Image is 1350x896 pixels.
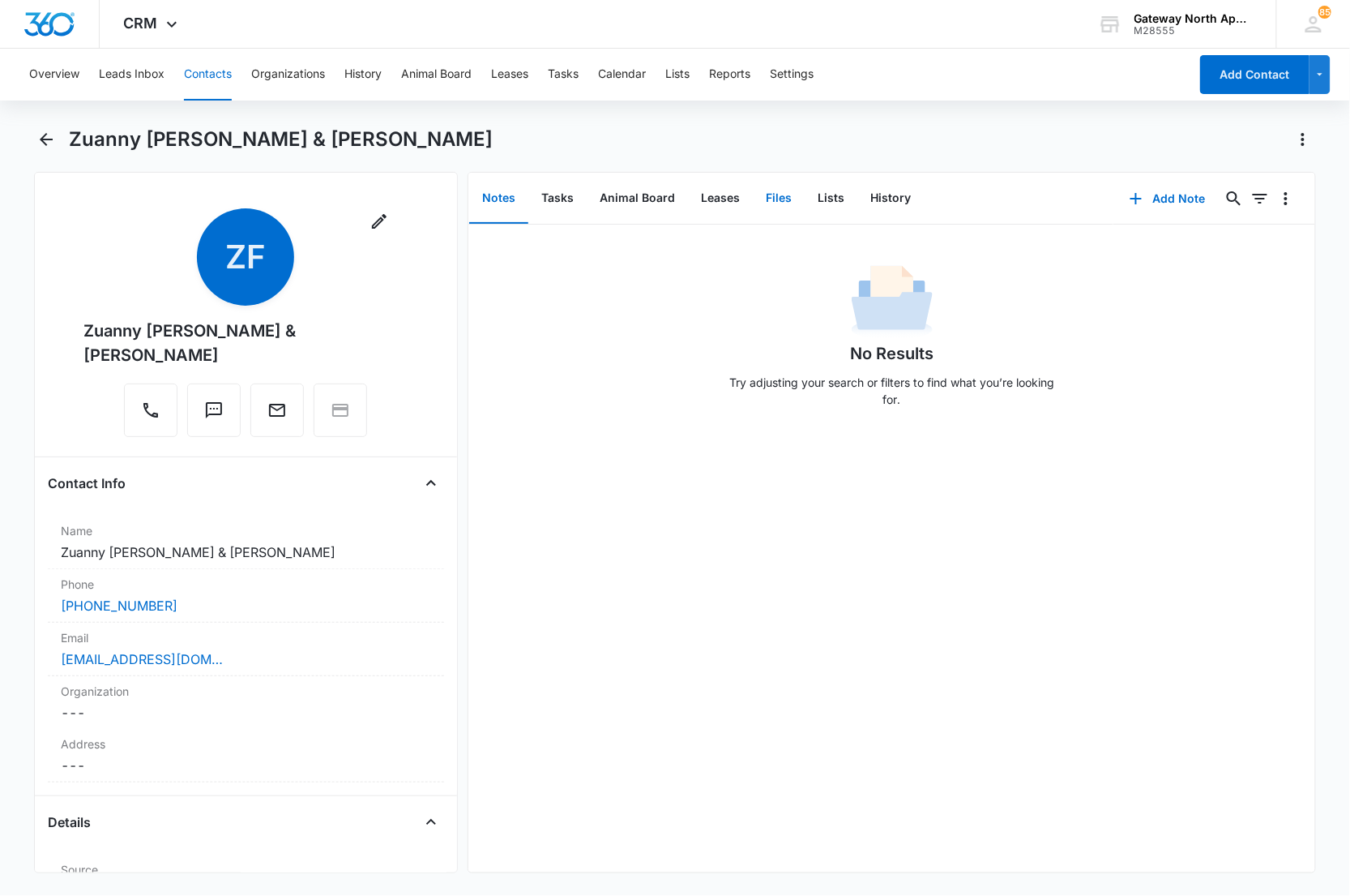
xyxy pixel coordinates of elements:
[1318,6,1331,19] span: 85
[48,474,126,493] h4: Contact Info
[548,49,579,101] button: Tasks
[61,735,432,752] label: Address
[418,809,444,835] button: Close
[124,409,177,422] a: Call
[770,49,814,101] button: Settings
[69,127,493,152] h1: Zuanny [PERSON_NAME] & [PERSON_NAME]
[1318,6,1331,19] div: notifications count
[491,49,528,101] button: Leases
[528,174,587,224] button: Tasks
[61,542,432,562] dd: Zuanny [PERSON_NAME] & [PERSON_NAME]
[184,49,232,101] button: Contacts
[587,174,688,224] button: Animal Board
[61,522,432,539] label: Name
[598,49,646,101] button: Calendar
[251,49,325,101] button: Organizations
[61,756,432,775] dd: ---
[852,260,933,341] img: No Data
[61,596,177,615] a: [PHONE_NUMBER]
[99,49,164,101] button: Leads Inbox
[418,470,444,496] button: Close
[1247,186,1273,212] button: Filters
[61,649,223,669] a: [EMAIL_ADDRESS][DOMAIN_NAME]
[688,174,753,224] button: Leases
[124,384,177,437] button: Call
[709,49,750,101] button: Reports
[48,516,445,569] div: NameZuanny [PERSON_NAME] & [PERSON_NAME]
[48,729,445,782] div: Address---
[34,126,59,152] button: Back
[48,623,445,676] div: Email[EMAIL_ADDRESS][DOMAIN_NAME]
[1273,186,1299,212] button: Overflow Menu
[1221,186,1247,212] button: Search...
[1134,25,1253,36] div: account id
[850,341,933,366] h1: No Results
[665,49,690,101] button: Lists
[61,629,432,646] label: Email
[250,384,304,437] button: Email
[124,15,158,32] span: CRM
[722,374,1062,408] p: Try adjusting your search or filters to find what you’re looking for.
[250,409,304,422] a: Email
[61,683,432,700] label: Organization
[61,703,432,722] dd: ---
[1200,55,1309,94] button: Add Contact
[48,569,445,623] div: Phone[PHONE_NUMBER]
[61,861,432,878] label: Source
[29,49,79,101] button: Overview
[61,576,432,593] label: Phone
[469,174,528,224] button: Notes
[48,676,445,729] div: Organization---
[805,174,857,224] button: Lists
[197,208,294,306] span: ZF
[401,49,472,101] button: Animal Board
[48,812,91,832] h4: Details
[83,319,409,367] div: Zuanny [PERSON_NAME] & [PERSON_NAME]
[344,49,382,101] button: History
[187,384,241,437] button: Text
[1113,179,1221,218] button: Add Note
[1134,12,1253,25] div: account name
[1290,126,1316,152] button: Actions
[857,174,924,224] button: History
[753,174,805,224] button: Files
[187,409,241,422] a: Text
